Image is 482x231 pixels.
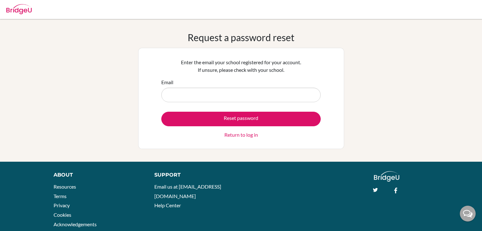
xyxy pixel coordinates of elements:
[374,171,400,182] img: logo_white@2x-f4f0deed5e89b7ecb1c2cc34c3e3d731f90f0f143d5ea2071677605dd97b5244.png
[54,202,70,208] a: Privacy
[161,78,173,86] label: Email
[6,4,32,14] img: Bridge-U
[224,131,258,139] a: Return to log in
[154,184,221,199] a: Email us at [EMAIL_ADDRESS][DOMAIN_NAME]
[154,202,181,208] a: Help Center
[54,184,76,190] a: Resources
[161,112,321,126] button: Reset password
[54,221,97,227] a: Acknowledgements
[188,32,294,43] h1: Request a password reset
[54,171,140,179] div: About
[161,59,321,74] p: Enter the email your school registered for your account. If unsure, please check with your school.
[54,212,71,218] a: Cookies
[54,193,67,199] a: Terms
[154,171,234,179] div: Support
